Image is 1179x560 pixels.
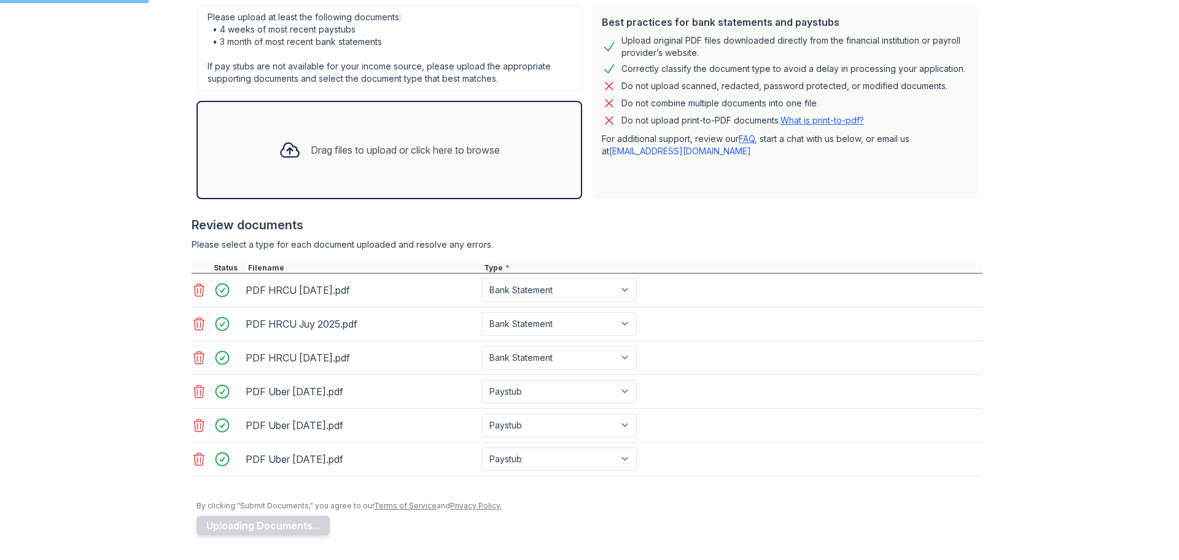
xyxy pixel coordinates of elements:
[192,216,982,234] div: Review documents
[481,263,982,273] div: Type
[739,133,755,144] a: FAQ
[246,382,477,401] div: PDF Uber [DATE].pdf
[602,15,968,30] div: Best practices for bank statements and paystubs
[196,501,982,511] div: By clicking "Submit Documents," you agree to our and
[602,133,968,157] p: For additional support, review our , start a chat with us below, or email us at
[246,263,481,273] div: Filename
[211,263,246,273] div: Status
[196,516,330,535] button: Uploading Documents...
[621,96,819,111] div: Do not combine multiple documents into one file.
[621,34,968,59] div: Upload original PDF files downloaded directly from the financial institution or payroll provider’...
[621,61,965,76] div: Correctly classify the document type to avoid a delay in processing your application.
[246,348,477,368] div: PDF HRCU [DATE].pdf
[246,449,477,469] div: PDF Uber [DATE].pdf
[192,239,982,251] div: Please select a type for each document uploaded and resolve any errors.
[621,79,947,93] div: Do not upload scanned, redacted, password protected, or modified documents.
[311,143,500,157] div: Drag files to upload or click here to browse
[246,280,477,300] div: PDF HRCU [DATE].pdf
[621,114,864,127] p: Do not upload print-to-PDF documents.
[246,416,477,435] div: PDF Uber [DATE].pdf
[246,314,477,334] div: PDF HRCU Juy 2025.pdf
[374,501,437,510] a: Terms of Service
[196,5,582,91] div: Please upload at least the following documents: • 4 weeks of most recent paystubs • 3 month of mo...
[780,115,864,125] a: What is print-to-pdf?
[609,146,751,156] a: [EMAIL_ADDRESS][DOMAIN_NAME]
[450,501,502,510] a: Privacy Policy.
